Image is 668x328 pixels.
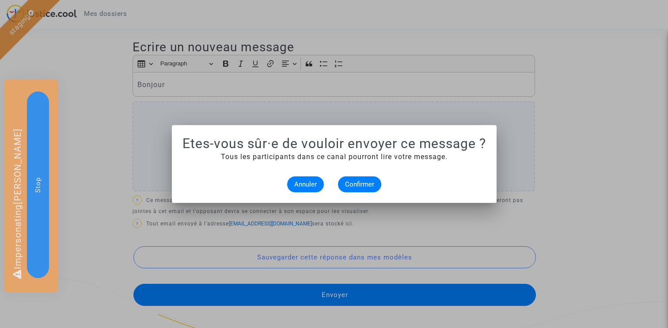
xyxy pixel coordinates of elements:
span: Stop [34,177,42,192]
span: Annuler [294,180,317,188]
span: Confirmer [345,180,374,188]
button: Annuler [287,176,324,192]
span: Tous les participants dans ce canal pourront lire votre message. [221,153,448,161]
h1: Etes-vous sûr·e de vouloir envoyer ce message ? [182,136,486,152]
div: Impersonating [4,79,58,292]
button: Confirmer [338,176,381,192]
